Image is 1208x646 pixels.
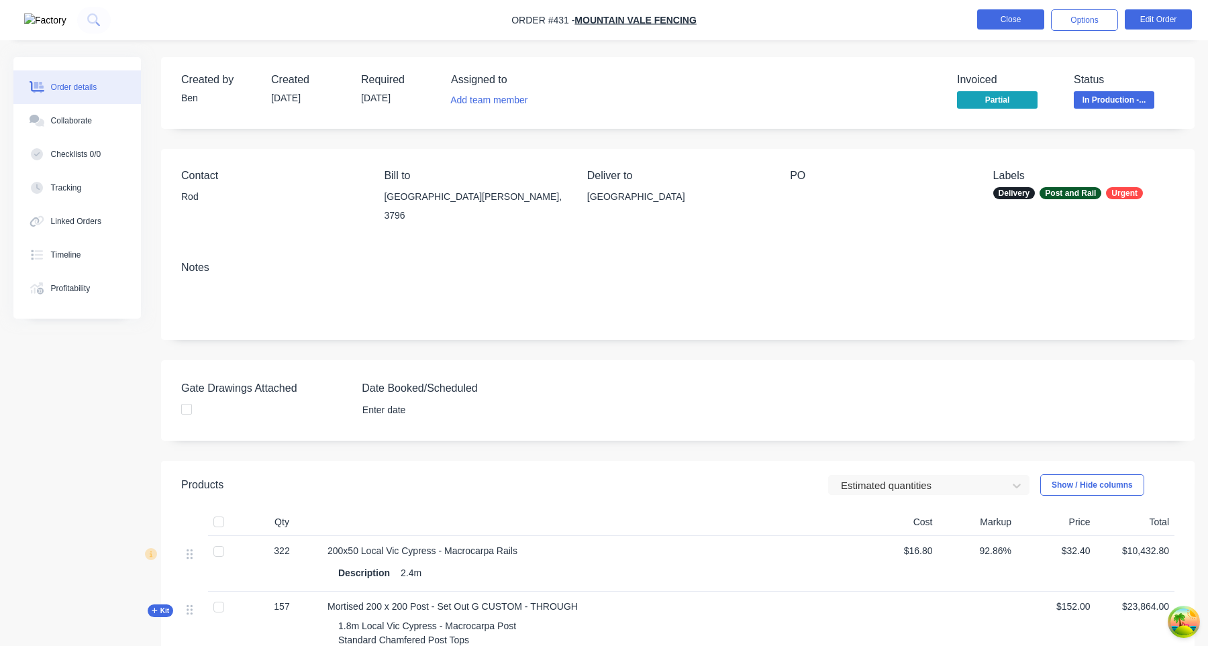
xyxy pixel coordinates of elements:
[13,104,141,138] button: Collaborate
[977,9,1044,30] button: Close
[271,73,345,86] div: Created
[13,70,141,104] button: Order details
[148,604,173,617] button: Kit
[361,73,435,86] div: Required
[13,238,141,272] button: Timeline
[574,15,696,25] a: Mountain Vale Fencing
[993,169,1174,182] div: Labels
[1022,600,1091,614] span: $152.00
[957,91,1038,108] span: Partial
[51,282,91,294] div: Profitability
[384,187,565,230] div: [GEOGRAPHIC_DATA][PERSON_NAME], 3796
[587,169,768,182] div: Deliver to
[328,601,578,612] span: Mortised 200 x 200 Post - Set Out G CUSTOM - THROUGH
[181,261,1174,274] div: Notes
[24,13,66,28] img: Factory
[242,509,322,536] div: Qty
[1074,73,1174,86] div: Status
[152,606,169,616] span: Kit
[181,187,362,206] div: Rod
[181,187,362,230] div: Rod
[51,81,97,93] div: Order details
[13,138,141,171] button: Checklists 0/0
[362,380,530,396] label: Date Booked/Scheduled
[181,477,223,493] div: Products
[1051,9,1118,31] button: Options
[181,380,349,396] label: Gate Drawings Attached
[451,91,535,109] button: Add team member
[181,169,362,182] div: Contact
[338,621,516,645] span: 1.8m Local Vic Cypress - Macrocarpa Post Standard Chamfered Post Tops
[1074,91,1154,112] button: In Production -...
[1074,91,1154,108] span: In Production -...
[13,171,141,205] button: Tracking
[361,93,391,103] span: [DATE]
[1125,9,1192,30] button: Edit Order
[511,15,574,25] span: Order #431 -
[274,600,289,614] span: 157
[274,544,289,558] span: 322
[790,169,971,182] div: PO
[51,215,101,227] div: Linked Orders
[451,73,585,86] div: Assigned to
[957,73,1058,86] div: Invoiced
[181,73,255,86] div: Created by
[1101,544,1170,558] span: $10,432.80
[384,187,565,225] div: [GEOGRAPHIC_DATA][PERSON_NAME], 3796
[1017,509,1096,536] div: Price
[271,93,301,103] span: [DATE]
[328,545,517,556] span: 200x50 Local Vic Cypress - Macrocarpa Rails
[51,249,81,261] div: Timeline
[1040,474,1144,496] button: Show / Hide columns
[1170,608,1197,635] button: Open Tanstack query devtools
[1101,600,1170,614] span: $23,864.00
[181,91,255,105] div: Ben
[338,563,395,583] div: Description
[395,563,427,583] div: 2.4m
[13,205,141,238] button: Linked Orders
[1040,187,1101,199] div: Post and Rail
[353,400,520,420] input: Enter date
[993,187,1036,199] div: Delivery
[51,182,82,194] div: Tracking
[51,148,101,160] div: Checklists 0/0
[1106,187,1143,199] div: Urgent
[51,115,92,127] div: Collaborate
[944,544,1012,558] span: 92.86%
[444,91,535,109] button: Add team member
[384,169,565,182] div: Bill to
[859,509,938,536] div: Cost
[864,544,933,558] span: $16.80
[13,272,141,305] button: Profitability
[587,187,768,206] div: [GEOGRAPHIC_DATA]
[938,509,1017,536] div: Markup
[1096,509,1175,536] div: Total
[1022,544,1091,558] span: $32.40
[587,187,768,230] div: [GEOGRAPHIC_DATA]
